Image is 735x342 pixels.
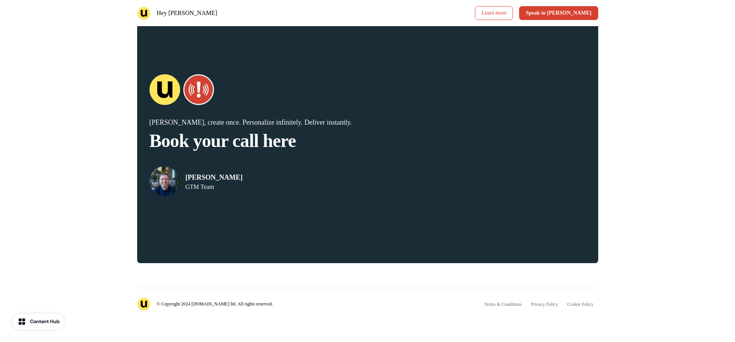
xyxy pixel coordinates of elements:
button: Speak to [PERSON_NAME] [519,6,598,20]
a: Cookie Policy [562,297,598,311]
p: Book your call here [149,129,368,152]
p: Hey [PERSON_NAME] [157,8,217,18]
p: [PERSON_NAME], create once. Personalize infinitely. Deliver instantly. [149,117,368,128]
a: Terms & Conditions [479,297,526,311]
a: Learn more [475,6,513,20]
iframe: Calendly Scheduling Page [432,20,586,251]
button: Content Hub [12,314,64,330]
p: GTM Team [186,184,243,190]
p: © Copyright 2024 [DOMAIN_NAME] ltd. All rights reserved. [157,301,273,307]
p: [PERSON_NAME] [186,172,243,183]
div: Content Hub [30,318,60,325]
a: Privacy Policy [526,297,562,311]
